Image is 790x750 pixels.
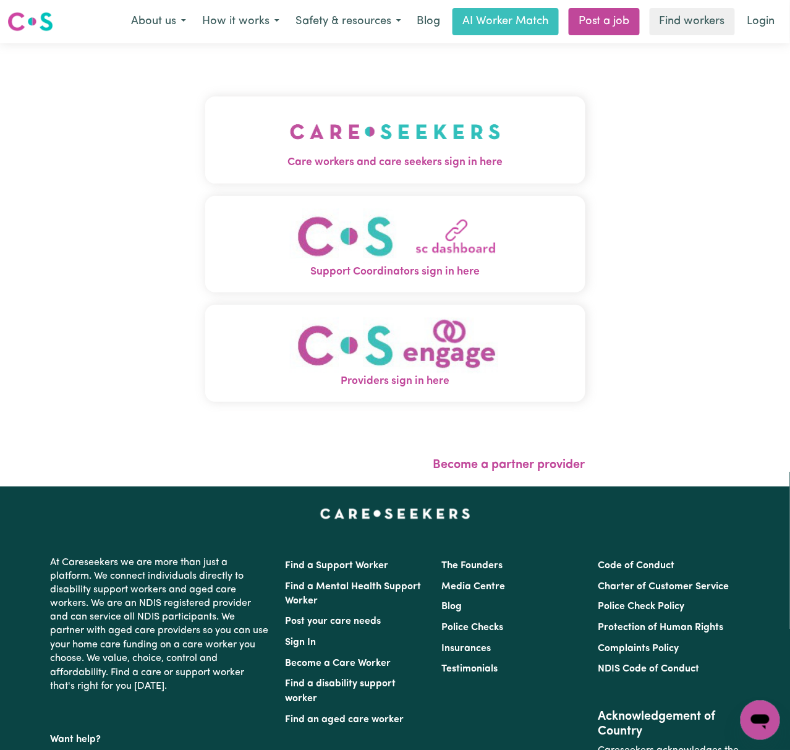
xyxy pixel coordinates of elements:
[409,8,448,35] a: Blog
[569,8,640,35] a: Post a job
[50,728,270,747] p: Want help?
[7,11,53,33] img: Careseekers logo
[441,602,462,612] a: Blog
[205,305,585,402] button: Providers sign in here
[740,8,783,35] a: Login
[123,9,194,35] button: About us
[285,659,391,669] a: Become a Care Worker
[205,373,585,390] span: Providers sign in here
[205,264,585,280] span: Support Coordinators sign in here
[433,459,585,471] a: Become a partner provider
[194,9,287,35] button: How it works
[50,551,270,699] p: At Careseekers we are more than just a platform. We connect individuals directly to disability su...
[598,644,679,654] a: Complaints Policy
[320,509,470,519] a: Careseekers home page
[205,96,585,183] button: Care workers and care seekers sign in here
[287,9,409,35] button: Safety & resources
[650,8,735,35] a: Find workers
[285,638,316,648] a: Sign In
[598,623,724,633] a: Protection of Human Rights
[285,680,396,704] a: Find a disability support worker
[598,665,700,675] a: NDIS Code of Conduct
[285,561,388,571] a: Find a Support Worker
[441,644,491,654] a: Insurances
[598,561,675,571] a: Code of Conduct
[741,701,780,740] iframe: Button to launch messaging window
[205,155,585,171] span: Care workers and care seekers sign in here
[285,582,421,607] a: Find a Mental Health Support Worker
[441,561,503,571] a: The Founders
[598,710,740,739] h2: Acknowledgement of Country
[441,623,503,633] a: Police Checks
[598,582,729,592] a: Charter of Customer Service
[7,7,53,36] a: Careseekers logo
[441,665,498,675] a: Testimonials
[452,8,559,35] a: AI Worker Match
[285,715,404,725] a: Find an aged care worker
[205,196,585,293] button: Support Coordinators sign in here
[598,602,685,612] a: Police Check Policy
[285,617,381,627] a: Post your care needs
[441,582,505,592] a: Media Centre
